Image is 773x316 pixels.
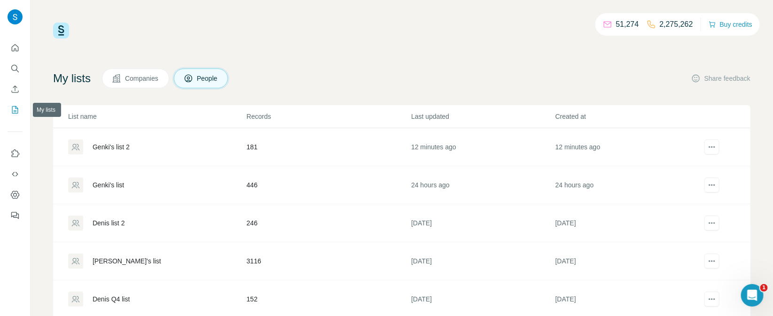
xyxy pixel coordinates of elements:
[704,216,719,231] button: actions
[411,242,555,280] td: [DATE]
[8,186,23,203] button: Dashboard
[93,294,130,304] div: Denis Q4 list
[93,256,161,266] div: [PERSON_NAME]'s list
[8,166,23,183] button: Use Surfe API
[555,166,699,204] td: 24 hours ago
[704,254,719,269] button: actions
[8,60,23,77] button: Search
[704,139,719,154] button: actions
[411,112,554,121] p: Last updated
[411,128,555,166] td: 12 minutes ago
[555,242,699,280] td: [DATE]
[555,128,699,166] td: 12 minutes ago
[8,101,23,118] button: My lists
[93,142,130,152] div: Genki's list 2
[660,19,693,30] p: 2,275,262
[616,19,639,30] p: 51,274
[555,204,699,242] td: [DATE]
[197,74,219,83] span: People
[246,128,411,166] td: 181
[53,23,69,39] img: Surfe Logo
[8,145,23,162] button: Use Surfe on LinkedIn
[53,71,91,86] h4: My lists
[8,207,23,224] button: Feedback
[93,180,124,190] div: Genki's list
[246,204,411,242] td: 246
[411,166,555,204] td: 24 hours ago
[246,242,411,280] td: 3116
[246,166,411,204] td: 446
[93,218,125,228] div: Denis list 2
[704,177,719,193] button: actions
[741,284,764,307] iframe: Intercom live chat
[760,284,768,292] span: 1
[704,292,719,307] button: actions
[691,74,750,83] button: Share feedback
[8,81,23,98] button: Enrich CSV
[8,39,23,56] button: Quick start
[8,9,23,24] img: Avatar
[68,112,246,121] p: List name
[709,18,752,31] button: Buy credits
[555,112,699,121] p: Created at
[247,112,410,121] p: Records
[125,74,159,83] span: Companies
[411,204,555,242] td: [DATE]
